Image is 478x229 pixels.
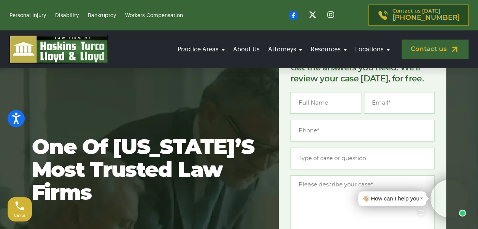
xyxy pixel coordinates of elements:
p: Contact us [DATE] [392,9,460,22]
a: Workers Compensation [125,13,183,18]
a: Open chat [413,204,429,220]
input: Full Name [290,92,361,114]
input: Email* [364,92,435,114]
a: Disability [55,13,79,18]
p: Get the answers you need. We’ll review your case [DATE], for free. [290,62,435,84]
a: Attorneys [266,39,305,60]
div: 👋🏼 How can I help you? [362,194,422,203]
span: [PHONE_NUMBER] [392,14,460,22]
a: Contact us [402,40,468,59]
a: Bankruptcy [88,13,116,18]
a: Contact us [DATE][PHONE_NUMBER] [368,5,468,26]
a: About Us [231,39,262,60]
img: logo [10,35,108,64]
a: Personal Injury [10,13,46,18]
a: Resources [308,39,349,60]
input: Type of case or question [290,148,435,169]
span: Call us [14,213,26,218]
input: Phone* [290,120,435,142]
a: Practice Areas [175,39,227,60]
a: Locations [353,39,392,60]
h1: One of [US_STATE]’s most trusted law firms [32,137,255,205]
